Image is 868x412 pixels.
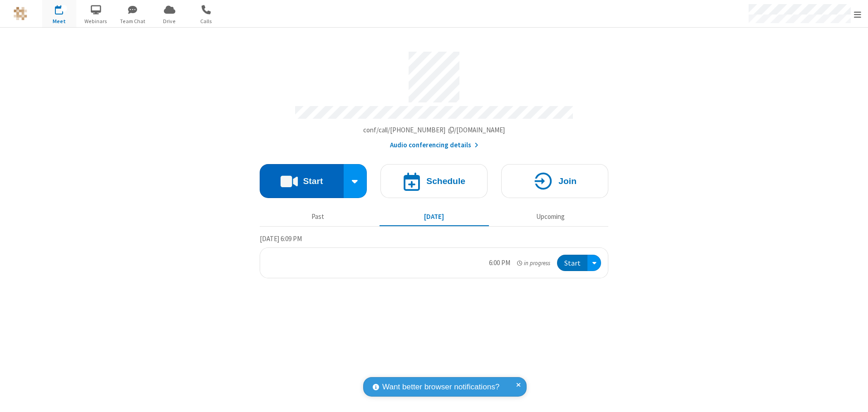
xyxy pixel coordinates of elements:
[363,126,505,134] span: Copy my meeting room link
[363,125,505,136] button: Copy my meeting room linkCopy my meeting room link
[79,17,113,25] span: Webinars
[517,259,550,267] em: in progress
[260,234,302,243] span: [DATE] 6:09 PM
[382,381,499,393] span: Want better browser notifications?
[587,255,601,271] div: Open menu
[426,177,465,185] h4: Schedule
[42,17,76,25] span: Meet
[260,164,344,198] button: Start
[558,177,577,185] h4: Join
[61,5,67,12] div: 1
[380,164,488,198] button: Schedule
[344,164,367,198] div: Start conference options
[260,45,608,150] section: Account details
[116,17,150,25] span: Team Chat
[189,17,223,25] span: Calls
[303,177,323,185] h4: Start
[263,208,373,225] button: Past
[14,7,27,20] img: QA Selenium DO NOT DELETE OR CHANGE
[489,258,510,268] div: 6:00 PM
[260,233,608,279] section: Today's Meetings
[496,208,605,225] button: Upcoming
[153,17,187,25] span: Drive
[390,140,478,150] button: Audio conferencing details
[380,208,489,225] button: [DATE]
[557,255,587,271] button: Start
[501,164,608,198] button: Join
